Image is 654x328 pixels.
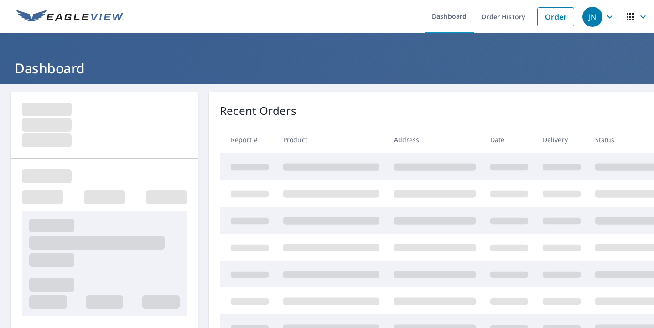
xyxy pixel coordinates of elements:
[11,59,643,77] h1: Dashboard
[537,7,574,26] a: Order
[387,126,483,153] th: Address
[276,126,387,153] th: Product
[220,126,276,153] th: Report #
[220,102,296,119] p: Recent Orders
[483,126,535,153] th: Date
[582,7,602,27] div: JN
[16,10,124,24] img: EV Logo
[535,126,588,153] th: Delivery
